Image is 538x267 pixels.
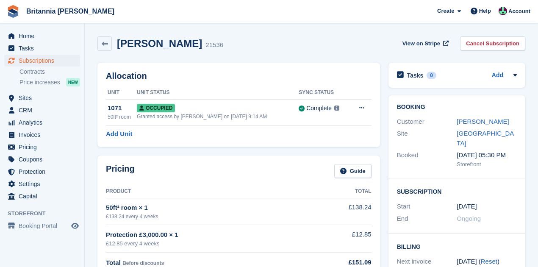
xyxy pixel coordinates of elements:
[122,260,164,266] span: Before discounts
[427,72,436,79] div: 0
[4,220,80,232] a: menu
[397,257,457,267] div: Next invoice
[457,150,517,160] div: [DATE] 05:30 PM
[508,7,530,16] span: Account
[108,113,137,121] div: 50ft² room
[19,68,80,76] a: Contracts
[402,39,440,48] span: View on Stripe
[19,78,60,86] span: Price increases
[205,40,223,50] div: 21536
[4,104,80,116] a: menu
[19,104,69,116] span: CRM
[499,7,507,15] img: Louise Fuller
[117,38,202,49] h2: [PERSON_NAME]
[19,190,69,202] span: Capital
[457,130,514,147] a: [GEOGRAPHIC_DATA]
[397,150,457,168] div: Booked
[4,178,80,190] a: menu
[4,117,80,128] a: menu
[397,129,457,148] div: Site
[106,164,135,178] h2: Pricing
[306,104,332,113] div: Complete
[457,202,477,211] time: 2023-07-07 23:00:00 UTC
[19,42,69,54] span: Tasks
[457,118,509,125] a: [PERSON_NAME]
[457,160,517,169] div: Storefront
[106,185,343,198] th: Product
[4,166,80,178] a: menu
[343,185,372,198] th: Total
[70,221,80,231] a: Preview store
[19,166,69,178] span: Protection
[407,72,424,79] h2: Tasks
[4,141,80,153] a: menu
[437,7,454,15] span: Create
[106,259,121,266] span: Total
[19,92,69,104] span: Sites
[19,30,69,42] span: Home
[457,257,517,267] div: [DATE] ( )
[7,5,19,18] img: stora-icon-8386f47178a22dfd0bd8f6a31ec36ba5ce8667c1dd55bd0f319d3a0aa187defe.svg
[457,215,481,222] span: Ongoing
[4,42,80,54] a: menu
[106,129,132,139] a: Add Unit
[334,164,372,178] a: Guide
[19,129,69,141] span: Invoices
[106,239,343,248] div: £12.85 every 4 weeks
[334,106,339,111] img: icon-info-grey-7440780725fd019a000dd9b08b2336e03edf1995a4989e88bcd33f0948082b44.svg
[397,117,457,127] div: Customer
[106,213,343,220] div: £138.24 every 4 weeks
[397,104,517,111] h2: Booking
[137,113,299,120] div: Granted access by [PERSON_NAME] on [DATE] 9:14 AM
[106,71,372,81] h2: Allocation
[299,86,349,100] th: Sync Status
[19,117,69,128] span: Analytics
[4,129,80,141] a: menu
[106,203,343,213] div: 50ft² room × 1
[23,4,118,18] a: Britannia [PERSON_NAME]
[481,258,497,265] a: Reset
[19,55,69,67] span: Subscriptions
[106,86,137,100] th: Unit
[19,78,80,87] a: Price increases NEW
[19,220,69,232] span: Booking Portal
[108,103,137,113] div: 1071
[4,92,80,104] a: menu
[19,153,69,165] span: Coupons
[19,141,69,153] span: Pricing
[343,198,372,225] td: £138.24
[397,242,517,250] h2: Billing
[19,178,69,190] span: Settings
[343,225,372,253] td: £12.85
[66,78,80,86] div: NEW
[397,202,457,211] div: Start
[4,30,80,42] a: menu
[397,214,457,224] div: End
[4,55,80,67] a: menu
[460,36,525,50] a: Cancel Subscription
[492,71,503,81] a: Add
[8,209,84,218] span: Storefront
[479,7,491,15] span: Help
[4,190,80,202] a: menu
[4,153,80,165] a: menu
[106,230,343,240] div: Protection £3,000.00 × 1
[137,86,299,100] th: Unit Status
[397,187,517,195] h2: Subscription
[399,36,450,50] a: View on Stripe
[137,104,175,112] span: Occupied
